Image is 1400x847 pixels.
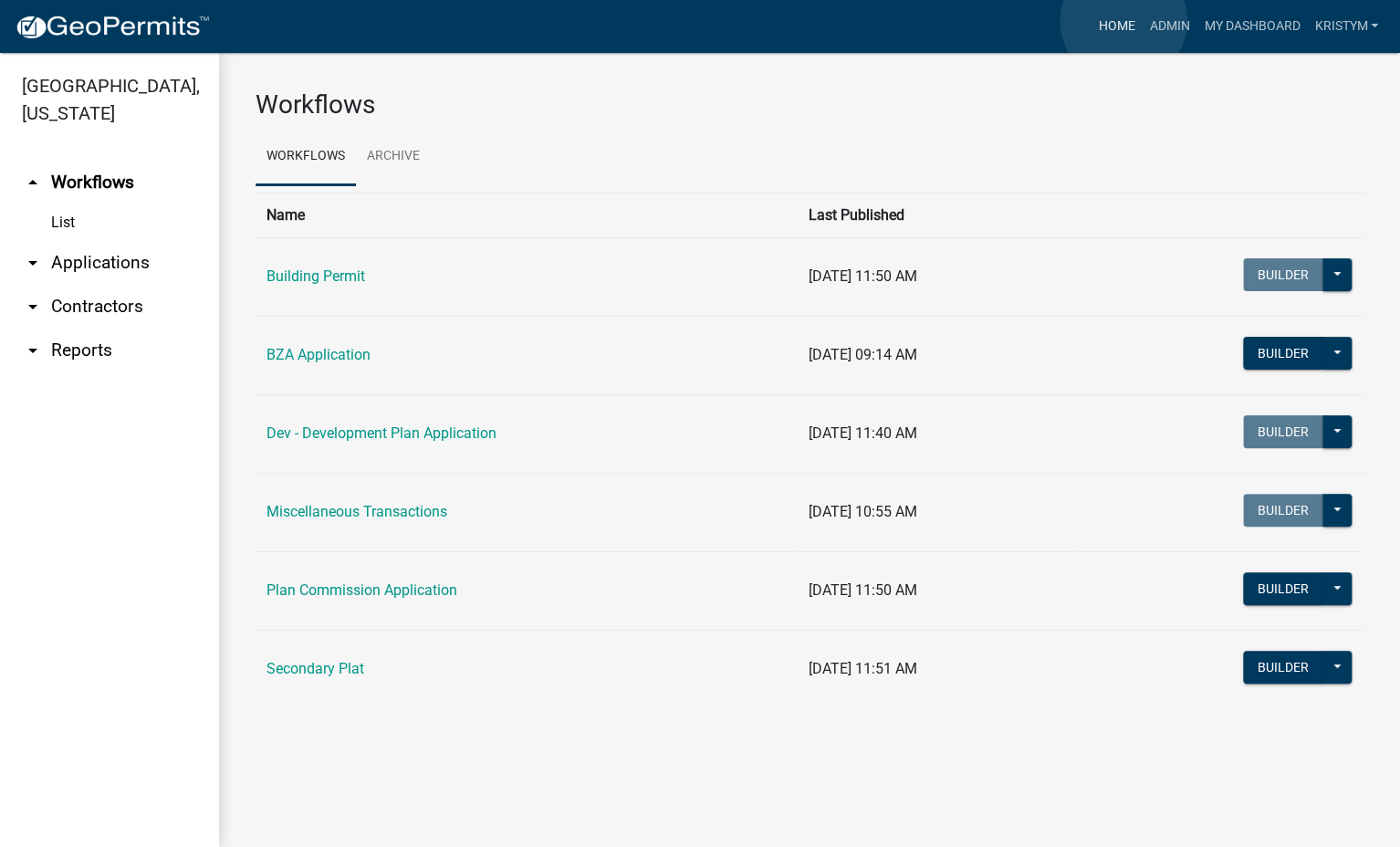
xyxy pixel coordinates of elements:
a: Secondary Plat [266,660,364,677]
a: Building Permit [266,267,365,285]
button: Builder [1243,651,1323,684]
button: Builder [1243,494,1323,527]
i: arrow_drop_up [22,172,44,193]
span: [DATE] 11:50 AM [809,581,917,599]
a: KristyM [1307,9,1385,44]
a: Home [1091,9,1142,44]
a: Archive [356,128,431,186]
a: My Dashboard [1196,9,1307,44]
button: Builder [1243,415,1323,448]
i: arrow_drop_down [22,296,44,318]
a: Dev - Development Plan Application [266,424,496,442]
button: Builder [1243,258,1323,291]
i: arrow_drop_down [22,340,44,361]
span: [DATE] 11:50 AM [809,267,917,285]
a: BZA Application [266,346,371,363]
span: [DATE] 11:51 AM [809,660,917,677]
span: [DATE] 09:14 AM [809,346,917,363]
a: Miscellaneous Transactions [266,503,447,520]
th: Name [256,193,798,237]
a: Workflows [256,128,356,186]
i: arrow_drop_down [22,252,44,274]
span: [DATE] 11:40 AM [809,424,917,442]
span: [DATE] 10:55 AM [809,503,917,520]
button: Builder [1243,337,1323,370]
h3: Workflows [256,89,1363,120]
a: Plan Commission Application [266,581,457,599]
a: Admin [1142,9,1196,44]
button: Builder [1243,572,1323,605]
th: Last Published [798,193,1079,237]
